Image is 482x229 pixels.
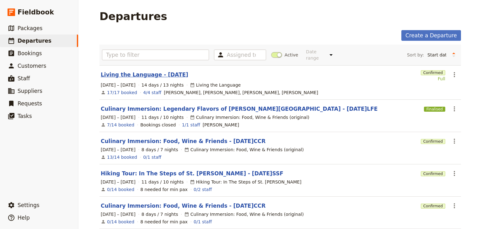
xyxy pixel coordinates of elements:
[425,50,449,60] select: Sort by:
[421,76,445,82] div: Full
[101,137,265,145] a: Culinary Immersion: Food, Wine & Friends - [DATE]CCR
[164,89,318,96] span: Giulia Massetti, Emma Sarti, Franco Locatelli, Anna Bonavita
[449,104,460,114] button: Actions
[449,50,458,60] button: Change sort direction
[101,211,136,217] span: [DATE] – [DATE]
[18,113,32,119] span: Tasks
[101,114,136,120] span: [DATE] – [DATE]
[107,122,134,128] a: View the bookings for this departure
[190,179,302,185] div: Hiking Tour: In The Steps of St. [PERSON_NAME]
[18,63,46,69] span: Customers
[18,8,54,17] span: Fieldbook
[101,170,283,177] a: Hiking Tour: In The Steps of St. [PERSON_NAME] - [DATE]SSF
[107,219,134,225] a: View the bookings for this departure
[143,154,161,160] a: 0/1 staff
[407,52,424,58] span: Sort by:
[107,89,137,96] a: View the bookings for this departure
[227,51,256,59] input: Assigned to
[18,100,42,107] span: Requests
[18,215,30,221] span: Help
[143,89,161,96] a: 4/4 staff
[449,136,460,146] button: Actions
[142,146,178,153] span: 8 days / 7 nights
[140,186,188,193] div: 8 needed for min pax
[142,82,184,88] span: 14 days / 13 nights
[99,10,167,23] h1: Departures
[190,114,309,120] div: Culinary Immersion: Food, Wine & Friends (original)
[449,69,460,80] button: Actions
[107,186,134,193] a: View the bookings for this departure
[184,146,304,153] div: Culinary Immersion: Food, Wine & Friends (original)
[18,38,51,44] span: Departures
[101,179,136,185] span: [DATE] – [DATE]
[285,52,298,58] span: Active
[18,75,30,82] span: Staff
[184,211,304,217] div: Culinary Immersion: Food, Wine & Friends (original)
[142,211,178,217] span: 8 days / 7 nights
[421,139,445,144] span: Confirmed
[142,114,184,120] span: 11 days / 10 nights
[203,122,239,128] span: Susy Patrito
[140,122,176,128] div: Bookings closed
[421,70,445,75] span: Confirmed
[101,146,136,153] span: [DATE] – [DATE]
[421,171,445,176] span: Confirmed
[421,204,445,209] span: Confirmed
[449,168,460,179] button: Actions
[449,200,460,211] button: Actions
[18,88,42,94] span: Suppliers
[190,82,241,88] div: Living the Language
[101,105,378,113] a: Culinary Immersion: Legendary Flavors of [PERSON_NAME][GEOGRAPHIC_DATA] - [DATE]LFE
[194,186,212,193] a: 0/2 staff
[102,50,209,60] input: Type to filter
[18,202,40,208] span: Settings
[194,219,212,225] a: 0/1 staff
[140,219,188,225] div: 8 needed for min pax
[401,30,461,41] a: Create a Departure
[18,25,42,31] span: Packages
[107,154,137,160] a: View the bookings for this departure
[101,71,188,78] a: Living the Language - [DATE]
[101,202,265,210] a: Culinary Immersion: Food, Wine & Friends - [DATE]CCR
[182,122,200,128] a: 1/1 staff
[424,107,445,112] span: Finalised
[142,179,184,185] span: 11 days / 10 nights
[101,82,136,88] span: [DATE] – [DATE]
[18,50,42,56] span: Bookings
